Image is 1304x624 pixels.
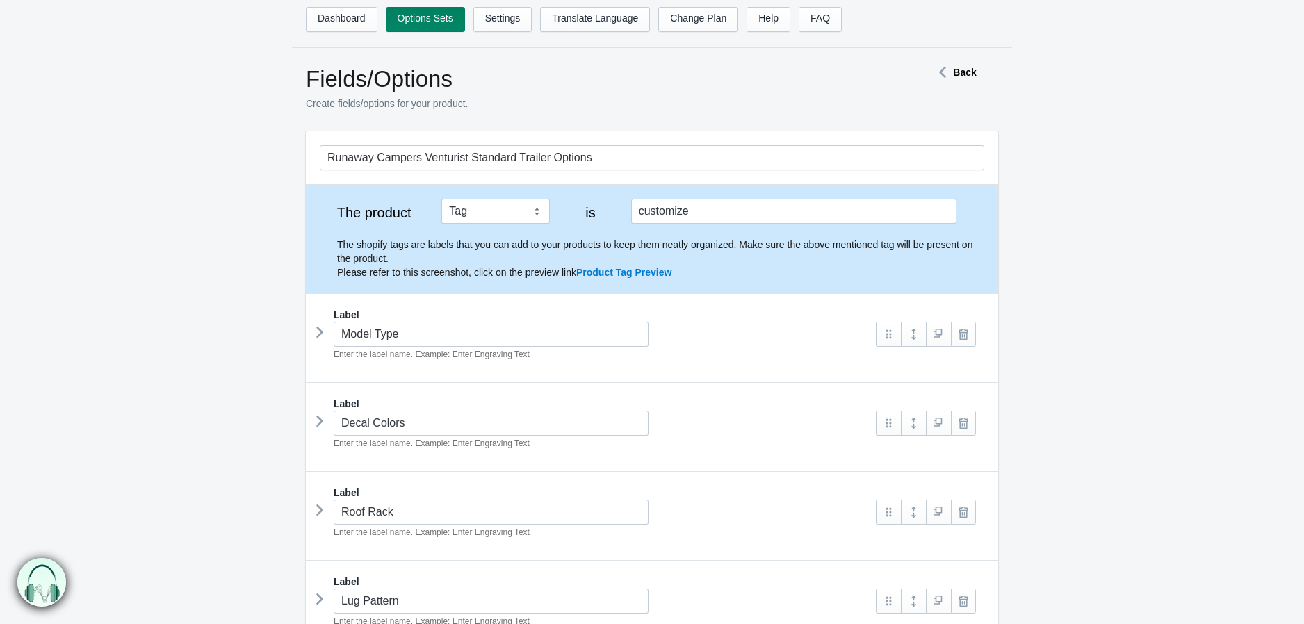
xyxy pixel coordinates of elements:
[747,7,790,32] a: Help
[306,97,883,110] p: Create fields/options for your product.
[564,206,618,220] label: is
[320,206,428,220] label: The product
[320,145,984,170] input: General Options Set
[15,558,65,607] img: bxm.png
[473,7,532,32] a: Settings
[386,7,465,32] a: Options Sets
[334,397,359,411] label: Label
[334,486,359,500] label: Label
[334,350,530,359] em: Enter the label name. Example: Enter Engraving Text
[334,438,530,448] em: Enter the label name. Example: Enter Engraving Text
[337,238,984,279] p: The shopify tags are labels that you can add to your products to keep them neatly organized. Make...
[306,65,883,93] h1: Fields/Options
[932,67,976,78] a: Back
[334,308,359,322] label: Label
[576,267,671,278] a: Product Tag Preview
[306,7,377,32] a: Dashboard
[540,7,650,32] a: Translate Language
[799,7,842,32] a: FAQ
[334,575,359,589] label: Label
[953,67,976,78] strong: Back
[334,527,530,537] em: Enter the label name. Example: Enter Engraving Text
[658,7,738,32] a: Change Plan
